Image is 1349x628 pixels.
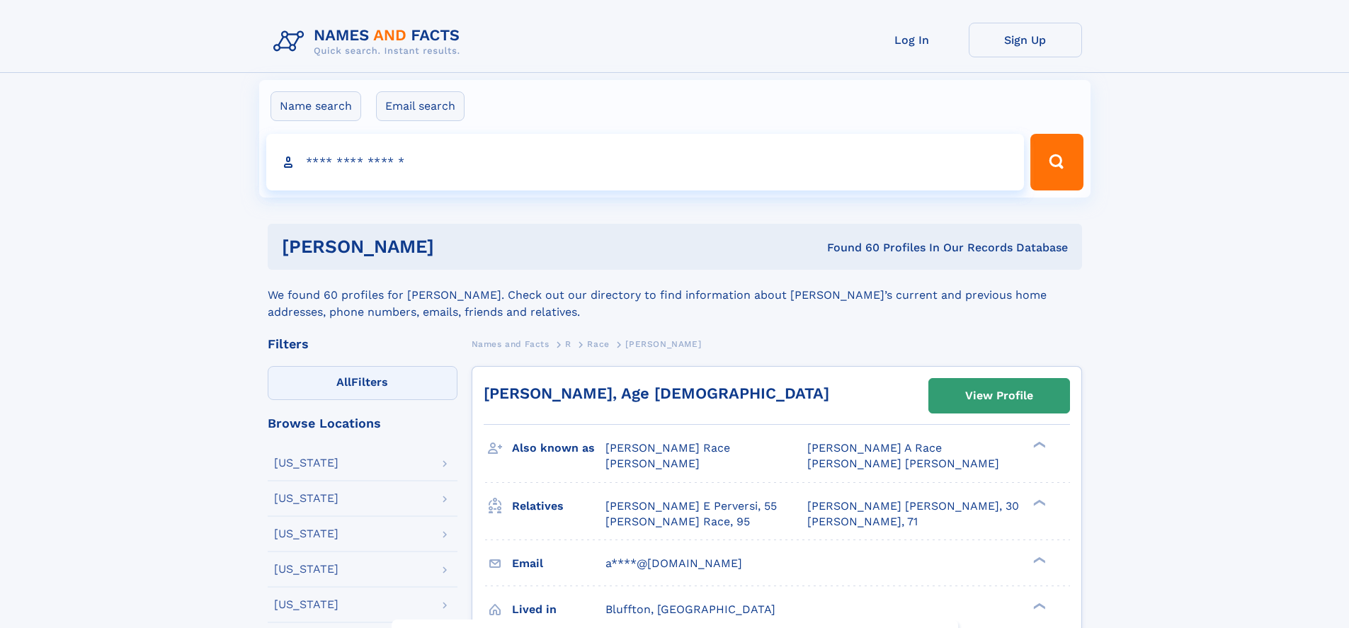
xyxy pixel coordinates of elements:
[605,514,750,530] a: [PERSON_NAME] Race, 95
[274,599,338,610] div: [US_STATE]
[605,603,775,616] span: Bluffton, [GEOGRAPHIC_DATA]
[268,23,472,61] img: Logo Names and Facts
[587,339,609,349] span: Race
[565,339,571,349] span: R
[274,528,338,539] div: [US_STATE]
[965,379,1033,412] div: View Profile
[274,457,338,469] div: [US_STATE]
[268,270,1082,321] div: We found 60 profiles for [PERSON_NAME]. Check out our directory to find information about [PERSON...
[605,498,777,514] a: [PERSON_NAME] E Perversi, 55
[484,384,829,402] a: [PERSON_NAME], Age [DEMOGRAPHIC_DATA]
[855,23,969,57] a: Log In
[268,338,457,350] div: Filters
[605,457,700,470] span: [PERSON_NAME]
[512,494,605,518] h3: Relatives
[268,417,457,430] div: Browse Locations
[1030,555,1047,564] div: ❯
[266,134,1025,190] input: search input
[625,339,701,349] span: [PERSON_NAME]
[282,238,631,256] h1: [PERSON_NAME]
[1030,134,1083,190] button: Search Button
[587,335,609,353] a: Race
[274,564,338,575] div: [US_STATE]
[512,436,605,460] h3: Also known as
[336,375,351,389] span: All
[807,498,1019,514] a: [PERSON_NAME] [PERSON_NAME], 30
[376,91,465,121] label: Email search
[1030,440,1047,450] div: ❯
[807,441,942,455] span: [PERSON_NAME] A Race
[512,598,605,622] h3: Lived in
[472,335,550,353] a: Names and Facts
[630,240,1068,256] div: Found 60 Profiles In Our Records Database
[1030,601,1047,610] div: ❯
[268,366,457,400] label: Filters
[512,552,605,576] h3: Email
[605,441,730,455] span: [PERSON_NAME] Race
[969,23,1082,57] a: Sign Up
[274,493,338,504] div: [US_STATE]
[1030,498,1047,507] div: ❯
[565,335,571,353] a: R
[929,379,1069,413] a: View Profile
[807,457,999,470] span: [PERSON_NAME] [PERSON_NAME]
[807,514,918,530] a: [PERSON_NAME], 71
[271,91,361,121] label: Name search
